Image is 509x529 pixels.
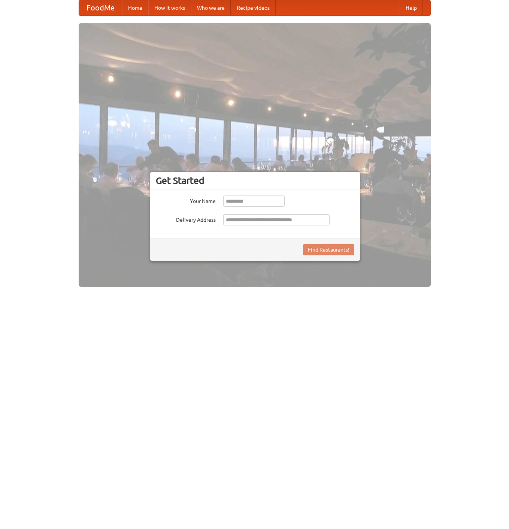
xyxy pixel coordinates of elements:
[156,196,216,205] label: Your Name
[303,244,354,255] button: Find Restaurants!
[191,0,231,15] a: Who we are
[156,175,354,186] h3: Get Started
[400,0,423,15] a: Help
[156,214,216,224] label: Delivery Address
[148,0,191,15] a: How it works
[231,0,276,15] a: Recipe videos
[122,0,148,15] a: Home
[79,0,122,15] a: FoodMe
